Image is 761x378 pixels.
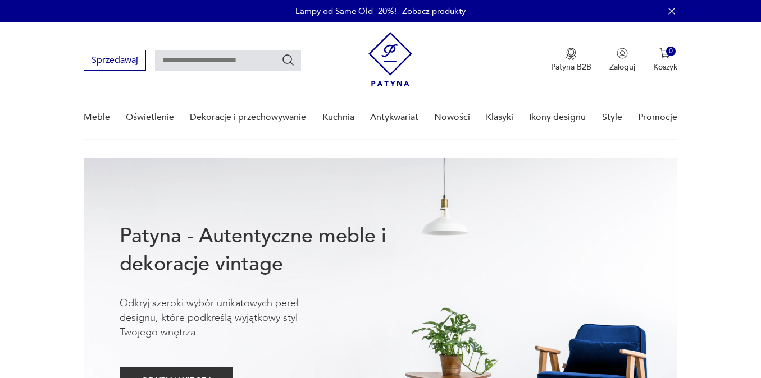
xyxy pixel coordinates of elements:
a: Style [602,96,622,139]
a: Sprzedawaj [84,57,146,65]
img: Ikona koszyka [659,48,671,59]
a: Promocje [638,96,677,139]
p: Koszyk [653,62,677,72]
a: Zobacz produkty [402,6,466,17]
button: Sprzedawaj [84,50,146,71]
p: Patyna B2B [551,62,591,72]
a: Dekoracje i przechowywanie [190,96,306,139]
img: Ikona medalu [566,48,577,60]
a: Ikona medaluPatyna B2B [551,48,591,72]
p: Zaloguj [609,62,635,72]
p: Lampy od Same Old -20%! [295,6,397,17]
a: Klasyki [486,96,513,139]
button: Szukaj [281,53,295,67]
a: Oświetlenie [126,96,174,139]
a: Antykwariat [370,96,418,139]
button: 0Koszyk [653,48,677,72]
h1: Patyna - Autentyczne meble i dekoracje vintage [120,222,423,278]
img: Patyna - sklep z meblami i dekoracjami vintage [368,32,412,86]
a: Nowości [434,96,470,139]
a: Kuchnia [322,96,354,139]
div: 0 [666,47,676,56]
button: Patyna B2B [551,48,591,72]
img: Ikonka użytkownika [617,48,628,59]
p: Odkryj szeroki wybór unikatowych pereł designu, które podkreślą wyjątkowy styl Twojego wnętrza. [120,296,333,340]
button: Zaloguj [609,48,635,72]
a: Meble [84,96,110,139]
a: Ikony designu [529,96,586,139]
